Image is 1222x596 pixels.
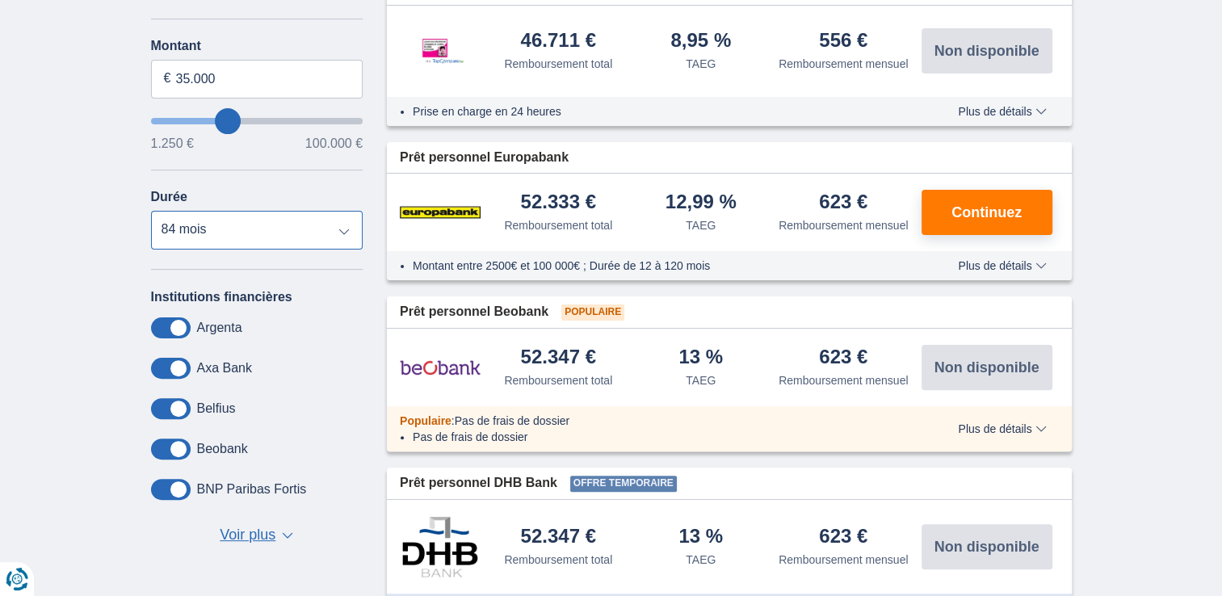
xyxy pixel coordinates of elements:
[400,474,557,493] span: Prêt personnel DHB Bank
[455,414,569,427] span: Pas de frais de dossier
[521,347,596,369] div: 52.347 €
[779,217,908,233] div: Remboursement mensuel
[504,372,612,388] div: Remboursement total
[387,413,924,429] div: :
[819,192,867,214] div: 623 €
[934,360,1039,375] span: Non disponible
[220,525,275,546] span: Voir plus
[151,118,363,124] input: wantToBorrow
[151,290,292,304] label: Institutions financières
[666,192,737,214] div: 12,99 %
[197,361,252,376] label: Axa Bank
[958,106,1046,117] span: Plus de détails
[413,258,911,274] li: Montant entre 2500€ et 100 000€ ; Durée de 12 à 120 mois
[678,527,723,548] div: 13 %
[151,137,194,150] span: 1.250 €
[521,192,596,214] div: 52.333 €
[413,103,911,120] li: Prise en charge en 24 heures
[400,516,481,577] img: pret personnel DHB Bank
[151,190,187,204] label: Durée
[946,422,1058,435] button: Plus de détails
[400,303,548,321] span: Prêt personnel Beobank
[561,304,624,321] span: Populaire
[922,524,1052,569] button: Non disponible
[686,552,716,568] div: TAEG
[197,442,248,456] label: Beobank
[922,28,1052,73] button: Non disponible
[305,137,363,150] span: 100.000 €
[819,347,867,369] div: 623 €
[151,39,363,53] label: Montant
[197,321,242,335] label: Argenta
[779,372,908,388] div: Remboursement mensuel
[686,56,716,72] div: TAEG
[413,429,911,445] li: Pas de frais de dossier
[504,552,612,568] div: Remboursement total
[400,414,451,427] span: Populaire
[678,347,723,369] div: 13 %
[922,345,1052,390] button: Non disponible
[779,56,908,72] div: Remboursement mensuel
[946,105,1058,118] button: Plus de détails
[400,347,481,388] img: pret personnel Beobank
[934,44,1039,58] span: Non disponible
[400,192,481,233] img: pret personnel Europabank
[934,539,1039,554] span: Non disponible
[504,217,612,233] div: Remboursement total
[951,205,1022,220] span: Continuez
[504,56,612,72] div: Remboursement total
[819,31,867,52] div: 556 €
[946,259,1058,272] button: Plus de détails
[958,260,1046,271] span: Plus de détails
[164,69,171,88] span: €
[686,372,716,388] div: TAEG
[686,217,716,233] div: TAEG
[521,527,596,548] div: 52.347 €
[215,524,298,547] button: Voir plus ▼
[400,22,481,80] img: pret personnel Leemans Kredieten
[670,31,731,52] div: 8,95 %
[282,532,293,539] span: ▼
[197,482,307,497] label: BNP Paribas Fortis
[570,476,677,492] span: Offre temporaire
[400,149,569,167] span: Prêt personnel Europabank
[819,527,867,548] div: 623 €
[197,401,236,416] label: Belfius
[779,552,908,568] div: Remboursement mensuel
[922,190,1052,235] button: Continuez
[521,31,596,52] div: 46.711 €
[958,423,1046,434] span: Plus de détails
